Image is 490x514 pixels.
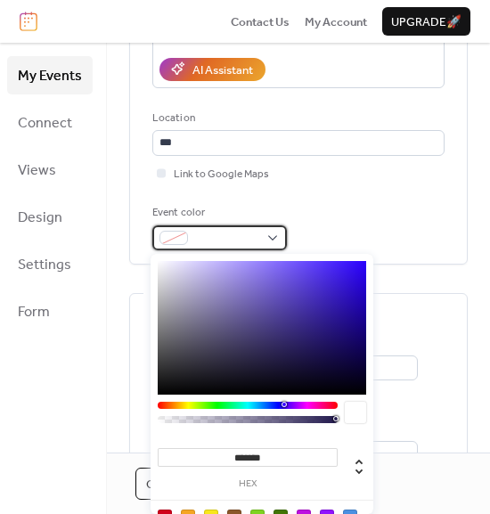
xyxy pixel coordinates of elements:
a: My Account [305,12,367,30]
button: AI Assistant [159,58,265,81]
span: Cancel [146,476,192,494]
div: Location [152,110,441,127]
div: AI Assistant [192,61,253,79]
span: Upgrade 🚀 [391,13,461,31]
span: My Events [18,62,82,90]
div: Event color [152,204,283,222]
span: Settings [18,251,71,279]
span: Connect [18,110,72,137]
a: Settings [7,245,93,283]
a: Design [7,198,93,236]
span: Views [18,157,56,184]
a: Connect [7,103,93,142]
img: logo [20,12,37,31]
span: Form [18,298,50,326]
span: Link to Google Maps [174,166,269,184]
span: My Account [305,13,367,31]
a: Contact Us [231,12,290,30]
a: Views [7,151,93,189]
button: Cancel [135,468,203,500]
a: My Events [7,56,93,94]
span: Design [18,204,62,232]
span: Contact Us [231,13,290,31]
label: hex [158,479,338,489]
button: Upgrade🚀 [382,7,470,36]
a: Form [7,292,93,330]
